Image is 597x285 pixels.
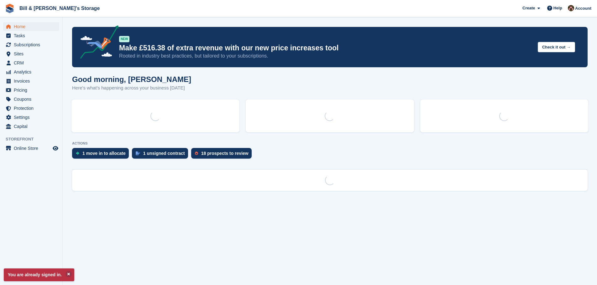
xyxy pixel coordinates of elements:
a: menu [3,77,59,85]
span: Invoices [14,77,51,85]
a: 18 prospects to review [191,148,255,162]
a: menu [3,31,59,40]
img: price-adjustments-announcement-icon-8257ccfd72463d97f412b2fc003d46551f7dbcb40ab6d574587a9cd5c0d94... [75,25,119,61]
span: Pricing [14,86,51,94]
span: Subscriptions [14,40,51,49]
img: prospect-51fa495bee0391a8d652442698ab0144808aea92771e9ea1ae160a38d050c398.svg [195,151,198,155]
a: 1 unsigned contract [132,148,191,162]
div: 1 move in to allocate [82,151,126,156]
span: Capital [14,122,51,131]
a: menu [3,49,59,58]
p: You are already signed in. [4,268,74,281]
div: 18 prospects to review [201,151,249,156]
span: Account [575,5,591,12]
span: Help [553,5,562,11]
a: 1 move in to allocate [72,148,132,162]
button: Check it out → [538,42,575,52]
a: menu [3,144,59,153]
p: Here's what's happening across your business [DATE] [72,84,191,92]
img: contract_signature_icon-13c848040528278c33f63329250d36e43548de30e8caae1d1a13099fd9432cc5.svg [136,151,140,155]
a: menu [3,86,59,94]
p: ACTIONS [72,141,588,145]
span: Analytics [14,68,51,76]
a: Preview store [52,145,59,152]
a: menu [3,59,59,67]
a: menu [3,113,59,122]
span: Home [14,22,51,31]
span: Coupons [14,95,51,104]
h1: Good morning, [PERSON_NAME] [72,75,191,84]
span: Storefront [6,136,62,142]
a: menu [3,95,59,104]
div: NEW [119,36,129,42]
a: Bill & [PERSON_NAME]'s Storage [17,3,102,13]
a: menu [3,68,59,76]
img: move_ins_to_allocate_icon-fdf77a2bb77ea45bf5b3d319d69a93e2d87916cf1d5bf7949dd705db3b84f3ca.svg [76,151,79,155]
a: menu [3,40,59,49]
span: Protection [14,104,51,113]
span: Tasks [14,31,51,40]
div: 1 unsigned contract [143,151,185,156]
img: Jack Bottesch [568,5,574,11]
a: menu [3,122,59,131]
span: CRM [14,59,51,67]
p: Make £516.38 of extra revenue with our new price increases tool [119,43,533,53]
span: Sites [14,49,51,58]
img: stora-icon-8386f47178a22dfd0bd8f6a31ec36ba5ce8667c1dd55bd0f319d3a0aa187defe.svg [5,4,14,13]
p: Rooted in industry best practices, but tailored to your subscriptions. [119,53,533,59]
a: menu [3,22,59,31]
span: Create [522,5,535,11]
a: menu [3,104,59,113]
span: Settings [14,113,51,122]
span: Online Store [14,144,51,153]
